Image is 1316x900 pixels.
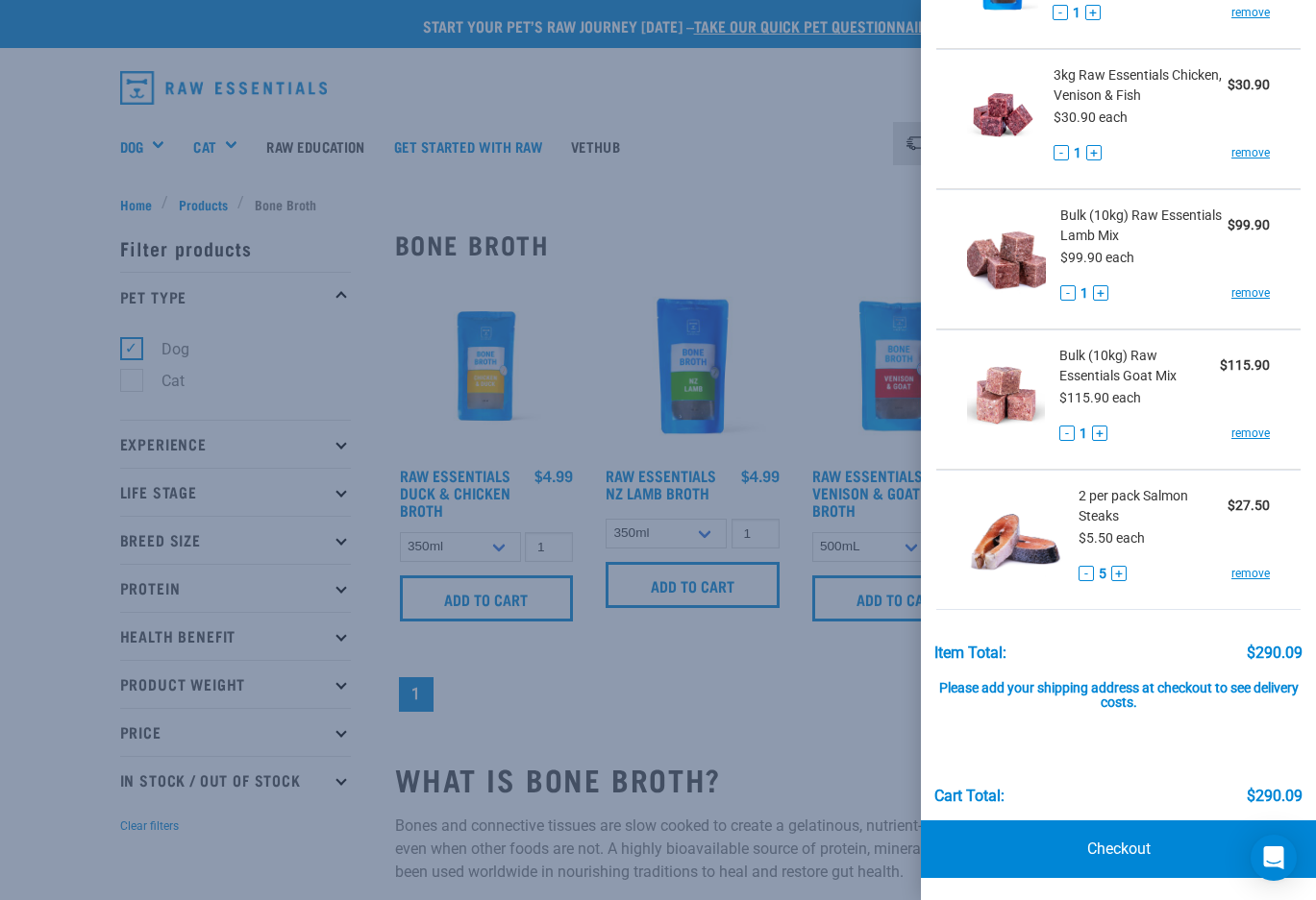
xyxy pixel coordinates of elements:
span: 1 [1073,3,1080,23]
span: $30.90 each [1054,109,1128,125]
div: Cart total: [934,788,1005,805]
button: - [1079,566,1094,581]
div: Open Intercom Messenger [1251,835,1297,881]
img: Salmon Steaks [967,486,1064,585]
span: 5 [1099,564,1106,584]
span: Bulk (10kg) Raw Essentials Goat Mix [1059,346,1220,386]
strong: $27.50 [1228,498,1270,513]
strong: $115.90 [1220,357,1270,373]
div: $290.09 [1247,788,1303,805]
a: remove [1231,284,1270,302]
span: $5.50 each [1079,530,1145,546]
span: Bulk (10kg) Raw Essentials Lamb Mix [1060,206,1228,246]
span: 3kg Raw Essentials Chicken, Venison & Fish [1054,65,1228,106]
div: Item Total: [934,645,1006,662]
button: - [1054,145,1069,160]
a: remove [1231,144,1270,161]
span: 2 per pack Salmon Steaks [1079,486,1228,526]
strong: $30.90 [1228,77,1270,92]
span: 1 [1080,424,1087,444]
span: $99.90 each [1060,250,1134,265]
button: - [1060,285,1076,301]
img: Raw Essentials Chicken, Venison & Fish [967,65,1038,164]
button: - [1053,5,1068,20]
a: remove [1231,565,1270,582]
span: 1 [1074,143,1081,163]
strong: $99.90 [1228,217,1270,232]
button: + [1085,5,1101,20]
button: + [1093,285,1108,301]
button: + [1092,426,1107,441]
img: Raw Essentials Goat Mix [967,346,1045,445]
button: + [1086,145,1102,160]
button: - [1059,426,1075,441]
button: + [1111,566,1127,581]
img: Raw Essentials Lamb Mix [967,206,1045,304]
a: remove [1231,425,1270,442]
div: Please add your shipping address at checkout to see delivery costs. [934,662,1304,712]
span: 1 [1080,283,1088,304]
a: remove [1231,4,1270,21]
span: $115.90 each [1059,390,1141,405]
a: Checkout [921,820,1316,878]
div: $290.09 [1247,645,1303,662]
